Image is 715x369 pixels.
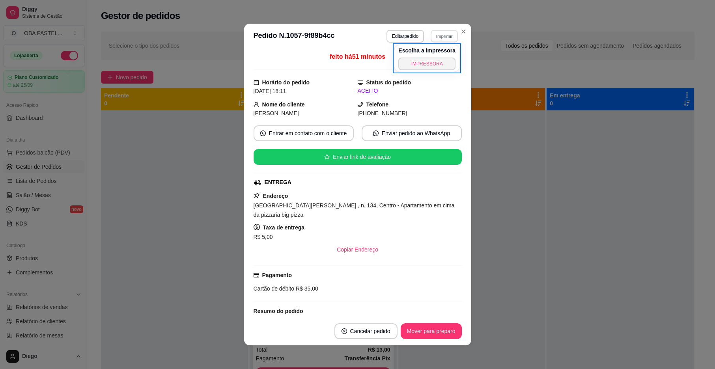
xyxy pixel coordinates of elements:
h4: Escolha a impressora [398,47,456,54]
span: dollar [254,224,260,230]
strong: Resumo do pedido [254,308,303,314]
span: pushpin [254,192,260,199]
span: [GEOGRAPHIC_DATA][PERSON_NAME] , n. 134, Centro - Apartamento em cima da pizzaria big pizza [254,202,455,218]
span: [PERSON_NAME] [254,110,299,116]
button: Mover para preparo [401,323,462,339]
button: whats-appEnviar pedido ao WhatsApp [362,125,462,141]
strong: Endereço [263,193,288,199]
button: Close [457,25,470,38]
button: Editarpedido [386,30,424,43]
span: feito há 51 minutos [330,53,385,60]
span: desktop [358,80,363,85]
strong: Pagamento [262,272,292,278]
strong: Nome do cliente [262,101,305,108]
strong: Status do pedido [366,79,411,86]
span: phone [358,102,363,107]
strong: Horário do pedido [262,79,310,86]
span: R$ 35,00 [294,285,318,292]
span: R$ 5,00 [254,234,273,240]
span: close-circle [342,328,347,334]
div: ENTREGA [265,178,291,186]
span: [DATE] 18:11 [254,88,286,94]
div: ACEITO [358,87,462,95]
span: credit-card [254,272,259,278]
span: user [254,102,259,107]
span: whats-app [260,130,266,136]
span: star [324,154,330,160]
strong: Taxa de entrega [263,224,305,231]
button: whats-appEntrar em contato com o cliente [254,125,354,141]
button: close-circleCancelar pedido [334,323,398,339]
span: whats-app [373,130,379,136]
span: calendar [254,80,259,85]
strong: Telefone [366,101,389,108]
span: [PHONE_NUMBER] [358,110,407,116]
button: Imprimir [431,30,458,42]
span: Cartão de débito [254,285,295,292]
button: starEnviar link de avaliação [254,149,462,165]
h3: Pedido N. 1057-9f89b4cc [254,30,335,43]
button: Copiar Endereço [330,242,385,257]
button: IMPRESSORA [398,58,456,70]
